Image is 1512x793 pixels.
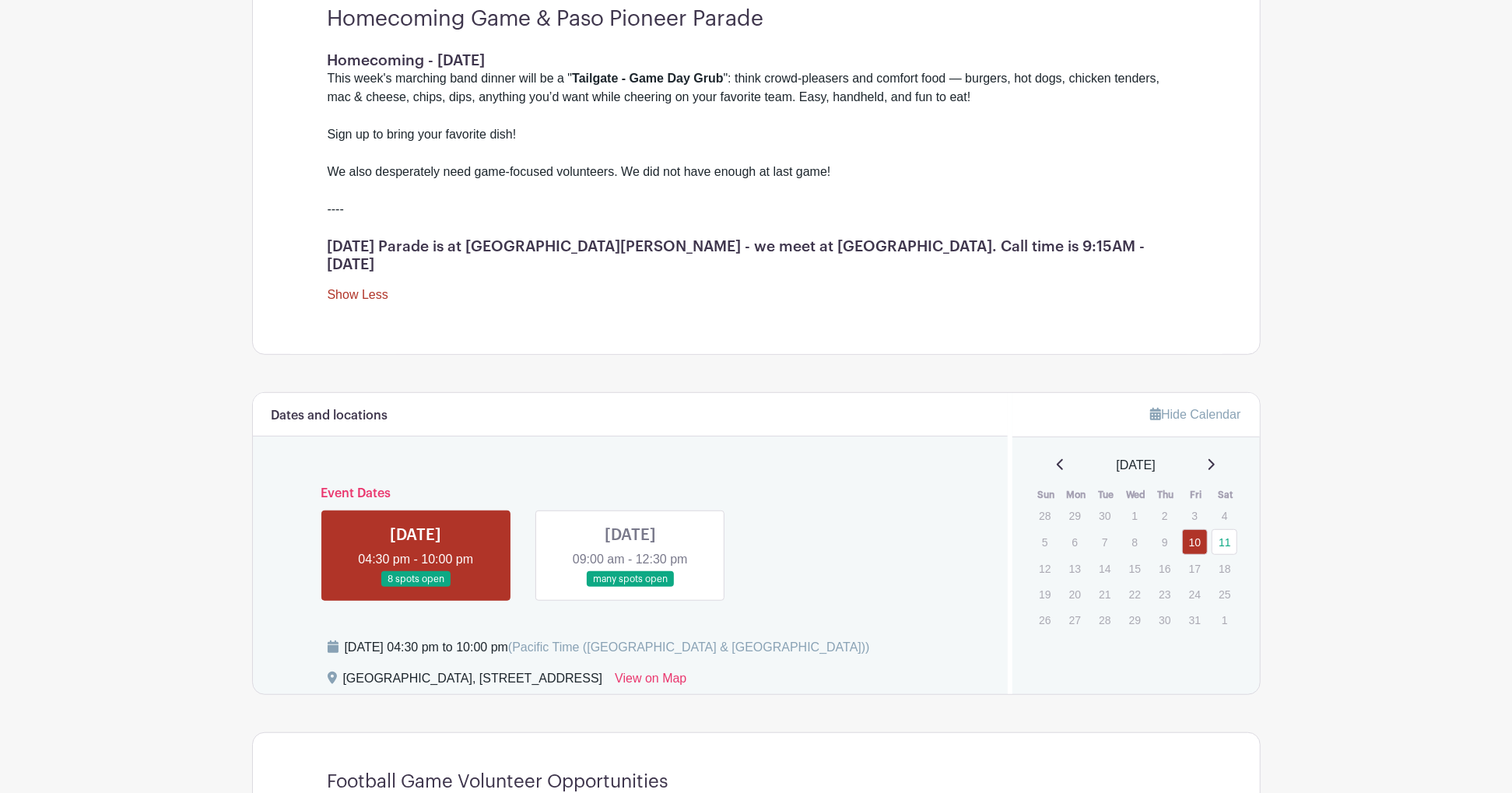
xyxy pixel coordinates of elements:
h3: Homecoming Game & Paso Pioneer Parade [328,6,1185,33]
h4: Football Game Volunteer Opportunities [328,770,669,793]
div: [GEOGRAPHIC_DATA], [STREET_ADDRESS] [343,669,603,694]
p: 30 [1092,504,1117,528]
p: 14 [1092,556,1117,581]
th: Sat [1211,487,1241,503]
p: 15 [1122,556,1148,581]
p: 3 [1182,504,1208,528]
p: 19 [1032,582,1058,606]
div: This week's marching band dinner will be a " ": think crowd-pleasers and comfort food — burgers, ... [328,69,1185,237]
div: [DATE] 04:30 pm to 10:00 pm [345,638,870,657]
p: 13 [1062,556,1088,581]
p: 29 [1122,608,1148,632]
p: 16 [1152,556,1177,581]
p: 4 [1212,504,1237,528]
p: 8 [1122,530,1148,554]
p: 29 [1062,504,1088,528]
p: 7 [1092,530,1117,554]
p: 22 [1122,582,1148,606]
a: View on Map [615,669,686,694]
h1: [DATE] Parade is at [GEOGRAPHIC_DATA][PERSON_NAME] - we meet at [GEOGRAPHIC_DATA]. Call time is 9... [328,237,1185,273]
th: Tue [1091,487,1121,503]
p: 24 [1182,582,1208,606]
span: (Pacific Time ([GEOGRAPHIC_DATA] & [GEOGRAPHIC_DATA])) [508,640,870,654]
p: 20 [1062,582,1088,606]
p: 28 [1092,608,1117,632]
p: 5 [1032,530,1058,554]
a: 10 [1182,529,1208,555]
p: 18 [1212,556,1237,581]
p: 31 [1182,608,1208,632]
p: 9 [1152,530,1177,554]
p: 2 [1152,504,1177,528]
p: 1 [1122,504,1148,528]
a: Show Less [328,288,388,307]
p: 21 [1092,582,1117,606]
p: 27 [1062,608,1088,632]
p: 30 [1152,608,1177,632]
p: 25 [1212,582,1237,606]
h6: Dates and locations [272,409,388,423]
th: Wed [1121,487,1152,503]
p: 6 [1062,530,1088,554]
a: 11 [1212,529,1237,555]
p: 17 [1182,556,1208,581]
h6: Event Dates [309,486,952,501]
strong: Tailgate - Game Day Grub [572,72,723,85]
p: 28 [1032,504,1058,528]
p: 26 [1032,608,1058,632]
th: Mon [1061,487,1092,503]
p: 1 [1212,608,1237,632]
p: 12 [1032,556,1058,581]
th: Fri [1181,487,1212,503]
span: [DATE] [1117,456,1156,475]
th: Sun [1031,487,1061,503]
h1: Homecoming - [DATE] [328,51,1185,69]
p: 23 [1152,582,1177,606]
a: Hide Calendar [1150,408,1240,421]
th: Thu [1151,487,1181,503]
